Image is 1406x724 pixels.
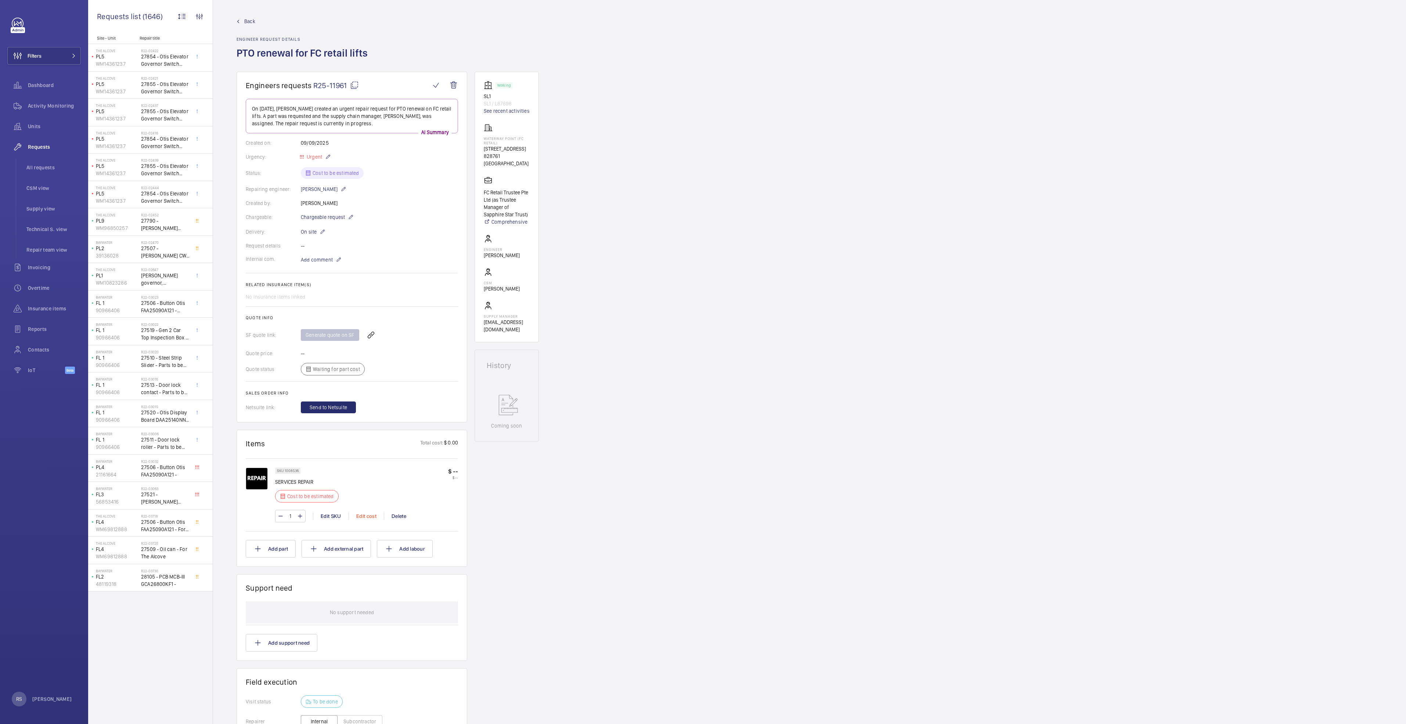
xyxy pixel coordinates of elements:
[96,491,138,498] p: FL3
[96,88,138,95] p: WM14361237
[330,601,374,623] p: No support needed
[141,377,190,381] h2: R22-03016
[96,170,138,177] p: WM14361237
[305,154,322,160] span: Urgent
[96,432,138,436] p: Baywater
[96,213,138,217] p: The Alcove
[96,443,138,451] p: 90966406
[141,108,190,122] span: 27855 - Otis Elevator Governor Switch TAA177AH2 -
[141,217,190,232] span: 27790 - [PERSON_NAME] governor TAB20602A208 - Replace governor
[96,267,138,272] p: The Alcove
[96,322,138,327] p: Baywater
[96,350,138,354] p: Baywater
[140,36,188,41] p: Repair title
[301,213,345,221] span: Chargeable request
[28,82,81,89] span: Dashboard
[484,314,530,318] p: Supply manager
[96,53,138,60] p: PL5
[484,247,520,252] p: Engineer
[313,512,349,520] div: Edit SKU
[141,103,190,108] h2: R22-02437
[96,217,138,224] p: PL9
[484,145,530,152] p: [STREET_ADDRESS]
[96,279,138,287] p: WM10823286
[96,354,138,361] p: FL 1
[96,307,138,314] p: 90966406
[28,346,81,353] span: Contacts
[448,475,458,480] p: $ --
[141,436,190,451] span: 27511 - Door lock roller - Parts to be keep at jobsite
[96,224,138,232] p: WM96850257
[141,272,190,287] span: [PERSON_NAME] governor, TAB20602A208 -
[491,422,522,429] p: Coming soon
[277,469,299,472] p: SKU 1008536
[246,468,268,490] img: 4IH7dyk0lKfVbRFSf4R9ywTe9GShna42_NoCtMvpQiKEiGqH.png
[96,108,138,115] p: PL5
[28,325,81,333] span: Reports
[484,81,495,90] img: elevator.svg
[275,478,343,486] p: SERVICES REPAIR
[141,245,190,259] span: 27507 - [PERSON_NAME] CWT guide shoe (100m) - Replace counterweight guide shoe
[141,131,190,135] h2: R22-02416
[141,240,190,245] h2: R22-02470
[141,135,190,150] span: 27854 - Otis Elevator Governor Switch TAA177AH1 -
[28,305,81,312] span: Insurance items
[28,102,81,109] span: Activity Monitoring
[96,541,138,545] p: The Alcove
[96,115,138,122] p: WM14361237
[484,189,530,218] p: FC Retail Trustee Pte Ltd (as Trustee Manager of Sapphire Star Trust)
[96,389,138,396] p: 90966406
[141,80,190,95] span: 27855 - Otis Elevator Governor Switch TAA177AH2 -
[96,569,138,573] p: Baywater
[141,409,190,424] span: 27520 - Otis Display Board DAA25140NNN A3N18147 20100803 - Parts to be keep at jobsite
[96,545,138,553] p: FL4
[443,439,458,448] p: $ 0.00
[88,36,137,41] p: Site - Unit
[287,493,334,500] p: Cost to be estimated
[141,518,190,533] span: 27506 - Button Otis FAA25090A121 - For The Alcove
[96,464,138,471] p: PL4
[28,123,81,130] span: Units
[141,381,190,396] span: 27513 - Door lock contact - Parts to be keep at jobsite
[141,459,190,464] h2: R22-03032
[141,541,190,545] h2: R22-03720
[96,381,138,389] p: FL 1
[141,569,190,573] h2: R22-03730
[141,327,190,341] span: 27519 - Gen 2 Car Top Inspection Box - Parts to be keep at jobsite
[96,518,138,526] p: FL4
[26,205,81,212] span: Supply view
[96,143,138,150] p: WM14361237
[28,367,65,374] span: IoT
[141,267,190,272] h2: R22-02647
[141,299,190,314] span: 27506 - Button Otis FAA25090A121 - Parts to be keep at jobsite
[484,252,520,259] p: [PERSON_NAME]
[246,390,458,396] h2: Sales order info
[96,80,138,88] p: PL5
[246,81,312,90] span: Engineers requests
[484,152,530,167] p: 828761 [GEOGRAPHIC_DATA]
[141,486,190,491] h2: R22-03063
[141,295,190,299] h2: R22-03023
[96,334,138,341] p: 90966406
[141,464,190,478] span: 27506 - Button Otis FAA25090A121 -
[28,52,42,60] span: Filters
[96,76,138,80] p: The Alcove
[246,439,265,448] h1: Items
[420,439,443,448] p: Total cost:
[237,37,372,42] h2: Engineer request details
[141,190,190,205] span: 27854 - Otis Elevator Governor Switch TAA177AH1 -
[141,76,190,80] h2: R22-02421
[246,677,458,687] h1: Field execution
[96,416,138,424] p: 90966406
[26,164,81,171] span: All requests
[244,18,255,25] span: Back
[96,580,138,588] p: 48119318
[141,213,190,217] h2: R22-02452
[26,226,81,233] span: Technical S. view
[141,573,190,588] span: 28105 - PCB MCB-III GCA26800KF1 -
[141,432,190,436] h2: R22-03006
[96,197,138,205] p: WM14361237
[141,491,190,505] span: 27521 - [PERSON_NAME] Encoder AAA633Z1 -
[484,218,530,226] a: Comprehensive
[96,361,138,369] p: 90966406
